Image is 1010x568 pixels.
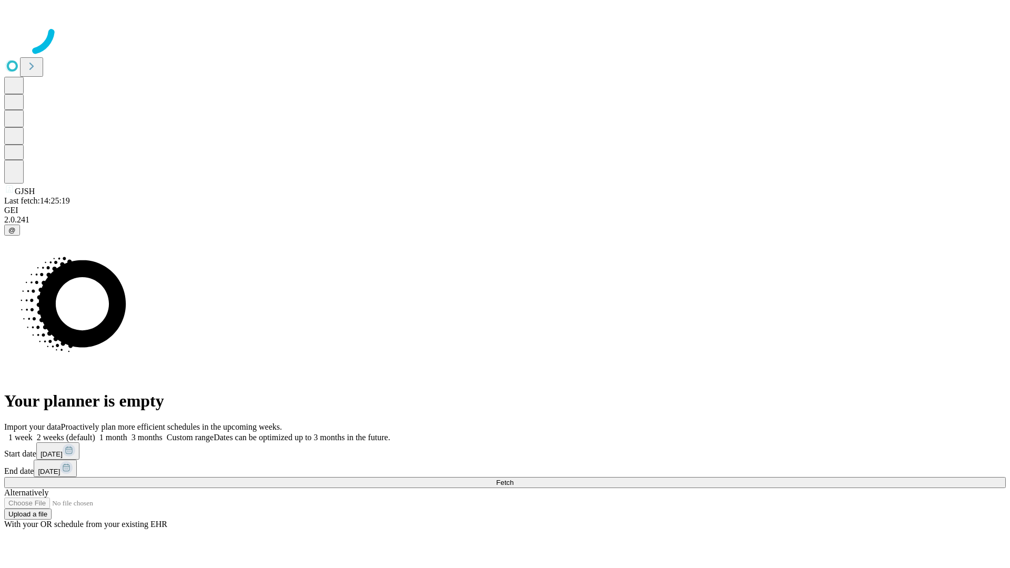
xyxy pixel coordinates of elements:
[4,442,1006,460] div: Start date
[4,477,1006,488] button: Fetch
[4,509,52,520] button: Upload a file
[4,206,1006,215] div: GEI
[132,433,163,442] span: 3 months
[61,422,282,431] span: Proactively plan more efficient schedules in the upcoming weeks.
[99,433,127,442] span: 1 month
[36,442,79,460] button: [DATE]
[8,226,16,234] span: @
[4,488,48,497] span: Alternatively
[167,433,214,442] span: Custom range
[4,460,1006,477] div: End date
[15,187,35,196] span: GJSH
[4,422,61,431] span: Import your data
[8,433,33,442] span: 1 week
[496,479,513,486] span: Fetch
[4,391,1006,411] h1: Your planner is empty
[41,450,63,458] span: [DATE]
[214,433,390,442] span: Dates can be optimized up to 3 months in the future.
[4,520,167,529] span: With your OR schedule from your existing EHR
[4,215,1006,225] div: 2.0.241
[37,433,95,442] span: 2 weeks (default)
[38,468,60,475] span: [DATE]
[4,225,20,236] button: @
[34,460,77,477] button: [DATE]
[4,196,70,205] span: Last fetch: 14:25:19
